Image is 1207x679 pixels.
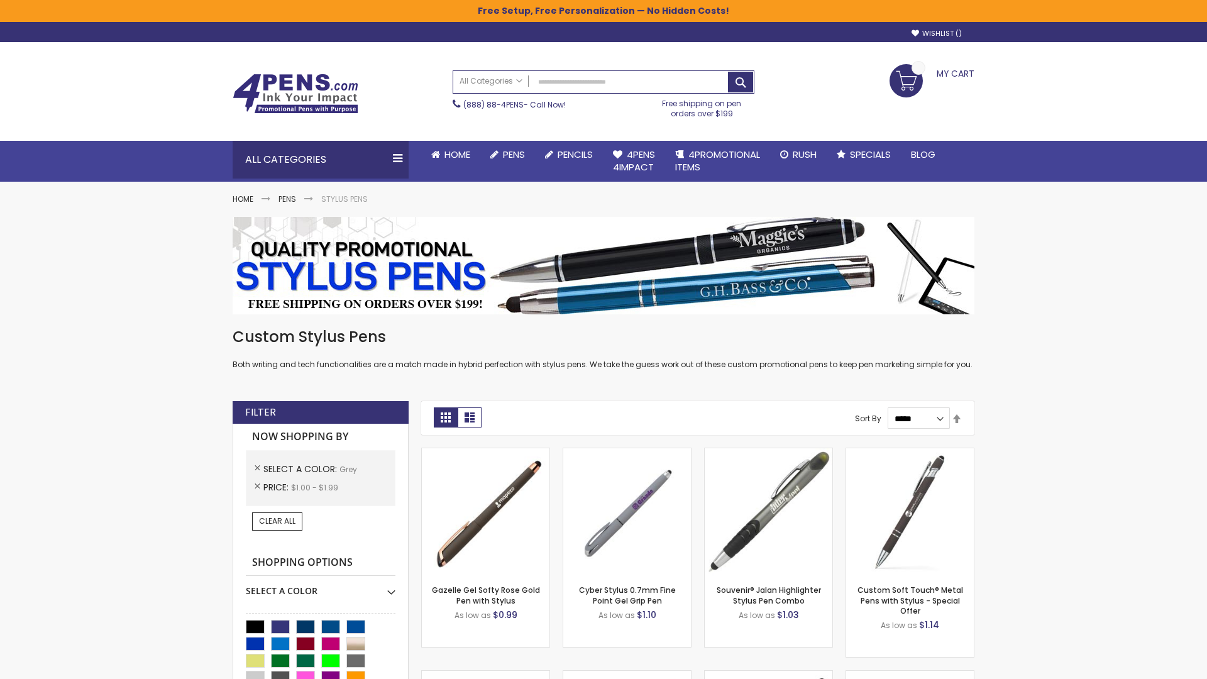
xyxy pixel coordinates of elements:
[233,217,974,314] img: Stylus Pens
[881,620,917,631] span: As low as
[246,424,395,450] strong: Now Shopping by
[252,512,302,530] a: Clear All
[463,99,524,110] a: (888) 88-4PENS
[603,141,665,182] a: 4Pens4impact
[444,148,470,161] span: Home
[263,481,291,494] span: Price
[770,141,827,168] a: Rush
[233,194,253,204] a: Home
[705,448,832,576] img: Souvenir® Jalan Highlighter Stylus Pen Combo-Grey
[613,148,655,174] span: 4Pens 4impact
[855,413,881,424] label: Sort By
[233,327,974,347] h1: Custom Stylus Pens
[339,464,357,475] span: Grey
[233,327,974,370] div: Both writing and tech functionalities are a match made in hybrid perfection with stylus pens. We ...
[321,194,368,204] strong: Stylus Pens
[259,516,295,526] span: Clear All
[263,463,339,475] span: Select A Color
[558,148,593,161] span: Pencils
[453,71,529,92] a: All Categories
[245,406,276,419] strong: Filter
[233,141,409,179] div: All Categories
[911,148,935,161] span: Blog
[827,141,901,168] a: Specials
[480,141,535,168] a: Pens
[460,76,522,86] span: All Categories
[246,549,395,577] strong: Shopping Options
[739,610,775,621] span: As low as
[434,407,458,428] strong: Grid
[675,148,760,174] span: 4PROMOTIONAL ITEMS
[912,29,962,38] a: Wishlist
[463,99,566,110] span: - Call Now!
[422,448,549,576] img: Gazelle Gel Softy Rose Gold Pen with Stylus-Grey
[432,585,540,605] a: Gazelle Gel Softy Rose Gold Pen with Stylus
[455,610,491,621] span: As low as
[503,148,525,161] span: Pens
[493,609,517,621] span: $0.99
[579,585,676,605] a: Cyber Stylus 0.7mm Fine Point Gel Grip Pen
[777,609,799,621] span: $1.03
[637,609,656,621] span: $1.10
[535,141,603,168] a: Pencils
[233,74,358,114] img: 4Pens Custom Pens and Promotional Products
[705,448,832,458] a: Souvenir® Jalan Highlighter Stylus Pen Combo-Grey
[563,448,691,458] a: Cyber Stylus 0.7mm Fine Point Gel Grip Pen-Grey
[278,194,296,204] a: Pens
[901,141,945,168] a: Blog
[919,619,939,631] span: $1.14
[563,448,691,576] img: Cyber Stylus 0.7mm Fine Point Gel Grip Pen-Grey
[422,448,549,458] a: Gazelle Gel Softy Rose Gold Pen with Stylus-Grey
[717,585,821,605] a: Souvenir® Jalan Highlighter Stylus Pen Combo
[857,585,963,616] a: Custom Soft Touch® Metal Pens with Stylus - Special Offer
[793,148,817,161] span: Rush
[665,141,770,182] a: 4PROMOTIONALITEMS
[246,576,395,597] div: Select A Color
[421,141,480,168] a: Home
[846,448,974,576] img: Custom Soft Touch® Metal Pens with Stylus-Grey
[598,610,635,621] span: As low as
[649,94,755,119] div: Free shipping on pen orders over $199
[291,482,338,493] span: $1.00 - $1.99
[850,148,891,161] span: Specials
[846,448,974,458] a: Custom Soft Touch® Metal Pens with Stylus-Grey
